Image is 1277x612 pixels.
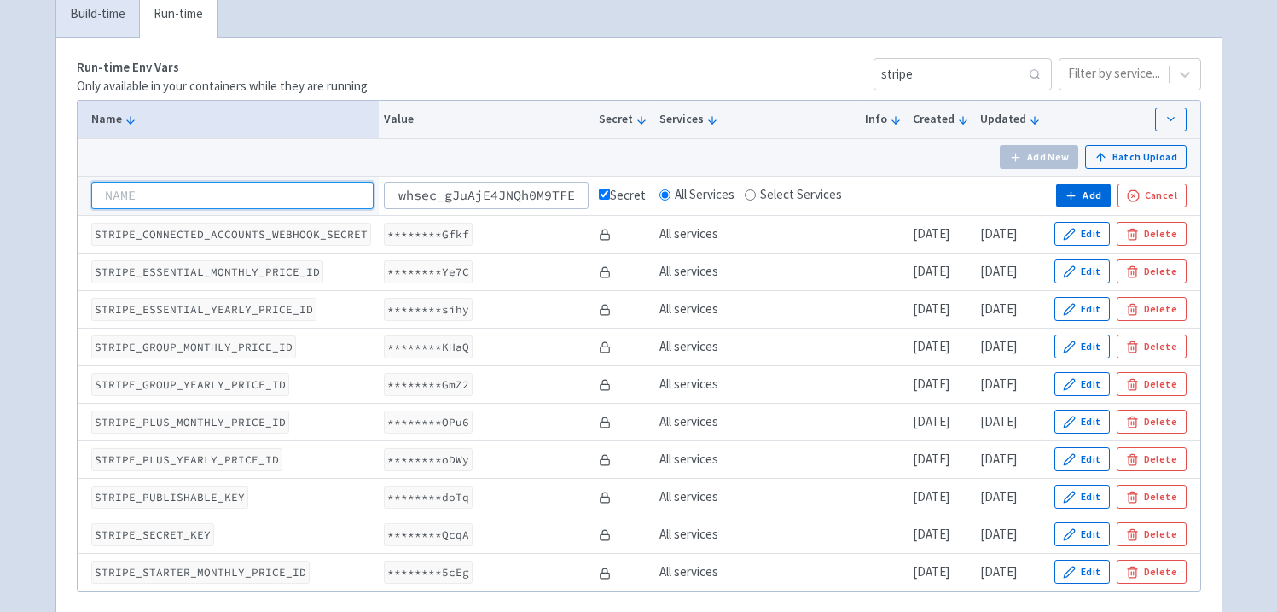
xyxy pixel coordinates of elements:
time: [DATE] [913,488,949,504]
td: All services [653,478,859,516]
time: [DATE] [980,225,1017,242]
button: Edit [1054,560,1111,584]
button: Delete [1117,222,1186,246]
button: Info [865,110,902,128]
code: STRIPE_PLUS_MONTHLY_PRICE_ID [91,411,289,434]
strong: Run-time Env Vars [77,59,179,75]
code: STRIPE_PUBLISHABLE_KEY [91,486,248,509]
time: [DATE] [913,300,949,317]
code: STRIPE_ESSENTIAL_MONTHLY_PRICE_ID [91,260,323,283]
button: Delete [1117,485,1186,509]
button: Edit [1054,372,1111,396]
button: Services [659,110,854,128]
button: Edit [1054,222,1111,246]
td: All services [653,516,859,553]
button: Edit [1054,485,1111,509]
input: NAME [91,182,374,209]
time: [DATE] [913,225,949,242]
button: Created [913,110,970,128]
button: Add [1056,184,1111,207]
code: STRIPE_PLUS_YEARLY_PRICE_ID [91,448,282,471]
time: [DATE] [913,338,949,354]
th: Value [379,101,594,139]
label: All Services [675,185,734,205]
button: Delete [1117,372,1186,396]
button: Delete [1117,335,1186,358]
code: STRIPE_SECRET_KEY [91,523,214,546]
code: STRIPE_GROUP_MONTHLY_PRICE_ID [91,335,296,358]
td: All services [653,253,859,290]
input: value [384,182,588,209]
button: Delete [1117,297,1186,321]
button: Add New [1000,145,1078,169]
td: All services [653,403,859,440]
time: [DATE] [913,526,949,542]
td: All services [653,365,859,403]
time: [DATE] [913,413,949,429]
time: [DATE] [980,263,1017,279]
time: [DATE] [980,338,1017,354]
time: [DATE] [913,451,949,467]
p: Only available in your containers while they are running [77,77,368,96]
input: Filter... [874,58,1052,90]
time: [DATE] [980,563,1017,580]
time: [DATE] [980,451,1017,467]
code: STRIPE_CONNECTED_ACCOUNTS_WEBHOOK_SECRET [91,223,371,246]
code: STRIPE_ESSENTIAL_YEARLY_PRICE_ID [91,298,316,321]
td: All services [653,440,859,478]
time: [DATE] [980,413,1017,429]
button: Edit [1054,522,1111,546]
td: All services [653,328,859,365]
button: Cancel [1117,184,1186,207]
button: Edit [1054,447,1111,471]
code: STRIPE_GROUP_YEARLY_PRICE_ID [91,373,289,396]
button: Delete [1117,259,1186,283]
time: [DATE] [913,376,949,392]
td: All services [653,215,859,253]
button: Edit [1054,259,1111,283]
button: Delete [1117,447,1186,471]
button: Name [91,110,374,128]
td: All services [653,290,859,328]
td: All services [653,553,859,591]
button: Secret [599,110,648,128]
button: Edit [1054,335,1111,358]
time: [DATE] [913,563,949,580]
button: Updated [980,110,1042,128]
button: Delete [1117,410,1186,434]
code: STRIPE_STARTER_MONTHLY_PRICE_ID [91,561,310,584]
time: [DATE] [980,300,1017,317]
div: Secret [599,186,648,206]
time: [DATE] [913,263,949,279]
button: Delete [1117,560,1186,584]
time: [DATE] [980,488,1017,504]
time: [DATE] [980,376,1017,392]
label: Select Services [760,185,842,205]
time: [DATE] [980,526,1017,542]
button: Delete [1117,522,1186,546]
button: Batch Upload [1085,145,1187,169]
button: Edit [1054,410,1111,434]
button: Edit [1054,297,1111,321]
